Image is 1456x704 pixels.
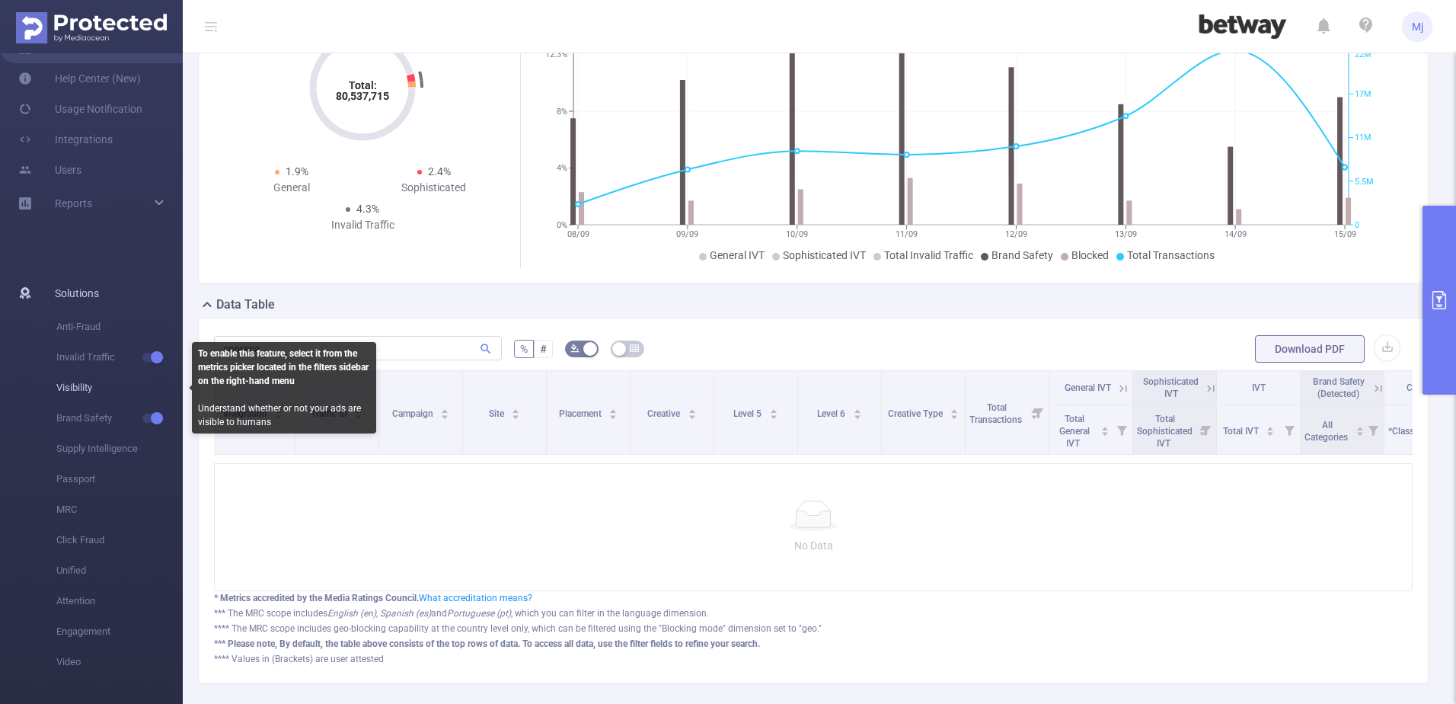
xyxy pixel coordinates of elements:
[56,555,183,586] span: Unified
[18,94,142,124] a: Usage Notification
[292,217,434,233] div: Invalid Traffic
[214,622,1413,635] div: **** The MRC scope includes geo-blocking capability at the country level only, which can be filte...
[489,408,506,419] span: Site
[327,608,431,619] i: English (en), Spanish (es)
[1004,229,1027,239] tspan: 12/09
[55,197,92,210] span: Reports
[56,586,183,616] span: Attention
[1266,424,1275,429] i: icon: caret-up
[1355,430,1364,434] i: icon: caret-down
[783,249,866,261] span: Sophisticated IVT
[1111,405,1132,454] i: Filter menu
[786,229,808,239] tspan: 10/09
[214,606,1413,620] div: *** The MRC scope includes and , which you can filter in the language dimension.
[710,249,765,261] span: General IVT
[769,407,778,416] div: Sort
[647,408,682,419] span: Creative
[1223,426,1261,437] span: Total IVT
[1355,220,1359,230] tspan: 0
[676,229,698,239] tspan: 09/09
[192,342,376,434] div: Understand whether or not your ads are visible to humans
[18,124,113,155] a: Integrations
[1101,430,1110,434] i: icon: caret-down
[609,413,618,418] i: icon: caret-down
[1027,371,1049,454] i: Filter menu
[1137,414,1193,449] span: Total Sophisticated IVT
[214,336,502,360] input: Search...
[1355,133,1371,143] tspan: 11M
[56,494,183,525] span: MRC
[512,407,520,411] i: icon: caret-up
[1407,382,1446,393] span: Classified
[688,413,696,418] i: icon: caret-down
[888,408,945,419] span: Creative Type
[440,407,449,416] div: Sort
[1313,376,1365,399] span: Brand Safety (Detected)
[1255,335,1365,363] button: Download PDF
[227,537,1400,554] p: No Data
[1355,50,1371,60] tspan: 22M
[1412,11,1423,42] span: Mj
[511,407,520,416] div: Sort
[1100,424,1110,434] div: Sort
[896,229,918,239] tspan: 11/09
[447,608,511,619] i: Portuguese (pt)
[950,407,959,416] div: Sort
[428,165,451,178] span: 2.4%
[286,165,308,178] span: 1.9%
[214,637,1413,651] div: *** Please note, By default, the table above consists of the top rows of data. To access all data...
[570,344,580,353] i: icon: bg-colors
[1101,424,1110,429] i: icon: caret-up
[349,79,377,91] tspan: Total:
[769,407,777,411] i: icon: caret-up
[512,413,520,418] i: icon: caret-down
[1279,405,1300,454] i: Filter menu
[1333,229,1355,239] tspan: 15/09
[216,296,275,314] h2: Data Table
[853,413,861,418] i: icon: caret-down
[55,278,99,309] span: Solutions
[214,652,1413,666] div: **** Values in (Brackets) are user attested
[950,413,959,418] i: icon: caret-down
[1355,177,1374,187] tspan: 5.5M
[540,343,547,355] span: #
[853,407,862,416] div: Sort
[1362,405,1384,454] i: Filter menu
[733,408,764,419] span: Level 5
[817,408,848,419] span: Level 6
[557,220,567,230] tspan: 0%
[769,413,777,418] i: icon: caret-down
[1355,424,1364,429] i: icon: caret-up
[56,464,183,494] span: Passport
[220,180,362,196] div: General
[56,434,183,464] span: Supply Intelligence
[1252,382,1266,393] span: IVT
[608,407,618,416] div: Sort
[1266,430,1275,434] i: icon: caret-down
[56,373,183,403] span: Visibility
[520,343,528,355] span: %
[853,407,861,411] i: icon: caret-up
[567,229,589,239] tspan: 08/09
[1195,405,1216,454] i: Filter menu
[1304,420,1350,443] span: All Categories
[18,155,81,185] a: Users
[56,616,183,647] span: Engagement
[198,348,369,386] b: To enable this feature, select it from the metrics picker located in the filters sidebar on the r...
[392,408,436,419] span: Campaign
[419,593,532,603] a: What accreditation means?
[55,188,92,219] a: Reports
[1071,249,1109,261] span: Blocked
[991,249,1053,261] span: Brand Safety
[1114,229,1136,239] tspan: 13/09
[56,312,183,342] span: Anti-Fraud
[1266,424,1275,434] div: Sort
[969,402,1024,425] span: Total Transactions
[441,407,449,411] i: icon: caret-up
[362,180,505,196] div: Sophisticated
[16,12,167,43] img: Protected Media
[1127,249,1215,261] span: Total Transactions
[441,413,449,418] i: icon: caret-down
[688,407,696,411] i: icon: caret-up
[1355,424,1365,434] div: Sort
